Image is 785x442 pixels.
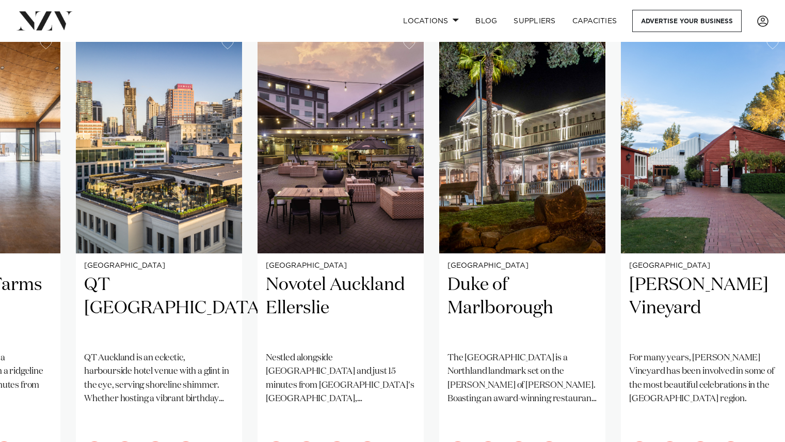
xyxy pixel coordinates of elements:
a: Locations [395,10,467,32]
a: Capacities [564,10,626,32]
a: SUPPLIERS [505,10,564,32]
p: For many years, [PERSON_NAME] Vineyard has been involved in some of the most beautiful celebratio... [629,352,779,406]
small: [GEOGRAPHIC_DATA] [447,262,597,270]
h2: Duke of Marlborough [447,273,597,343]
p: Nestled alongside [GEOGRAPHIC_DATA] and just 15 minutes from [GEOGRAPHIC_DATA]'s [GEOGRAPHIC_DATA... [266,352,415,406]
img: nzv-logo.png [17,11,73,30]
p: The [GEOGRAPHIC_DATA] is a Northland landmark set on the [PERSON_NAME] of [PERSON_NAME]. Boasting... [447,352,597,406]
small: [GEOGRAPHIC_DATA] [266,262,415,270]
small: [GEOGRAPHIC_DATA] [84,262,234,270]
small: [GEOGRAPHIC_DATA] [629,262,779,270]
p: QT Auckland is an eclectic, harbourside hotel venue with a glint in the eye, serving shoreline sh... [84,352,234,406]
h2: Novotel Auckland Ellerslie [266,273,415,343]
a: Advertise your business [632,10,742,32]
a: BLOG [467,10,505,32]
h2: QT [GEOGRAPHIC_DATA] [84,273,234,343]
h2: [PERSON_NAME] Vineyard [629,273,779,343]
